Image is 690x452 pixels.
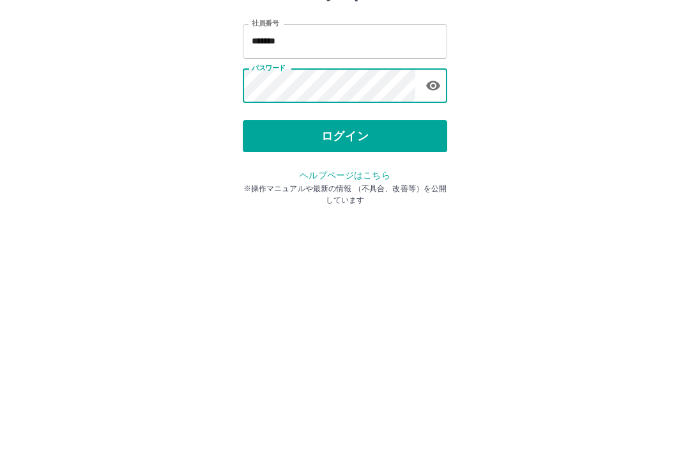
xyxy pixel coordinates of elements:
a: ヘルプページはこちら [300,271,390,281]
label: 社員番号 [252,120,279,129]
label: パスワード [252,164,286,174]
h2: ログイン [303,81,387,105]
p: ※操作マニュアルや最新の情報 （不具合、改善等）を公開しています [243,284,447,307]
button: ログイン [243,221,447,253]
